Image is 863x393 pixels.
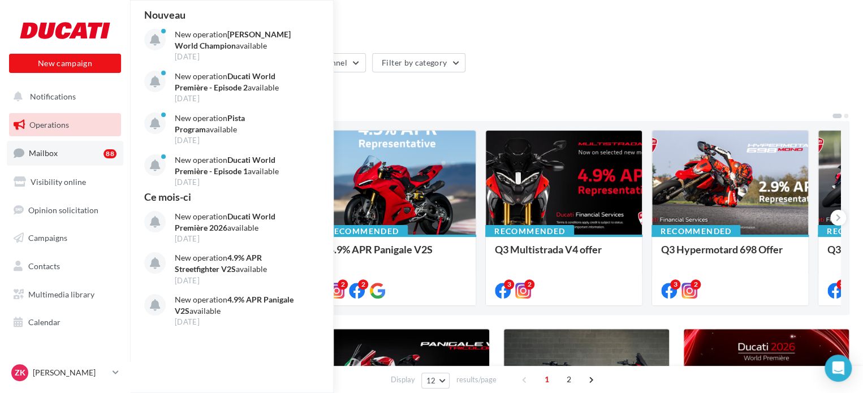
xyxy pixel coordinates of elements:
[691,279,701,290] div: 2
[9,54,121,73] button: New campaign
[825,355,852,382] div: Open Intercom Messenger
[651,225,740,237] div: Recommended
[7,170,123,194] a: Visibility online
[7,141,123,165] a: Mailbox88
[670,279,680,290] div: 3
[426,376,436,385] span: 12
[358,279,368,290] div: 2
[144,107,831,116] div: 6 operations recommended by your brand
[28,261,60,271] span: Contacts
[391,374,415,385] span: Display
[33,367,108,378] p: [PERSON_NAME]
[29,148,58,158] span: Mailbox
[28,205,98,214] span: Opinion solicitation
[504,279,514,290] div: 3
[329,244,467,266] div: 4.9% APR Panigale V2S
[560,370,578,388] span: 2
[456,374,496,385] span: results/page
[7,85,119,109] button: Notifications
[30,92,76,101] span: Notifications
[7,254,123,278] a: Contacts
[372,53,465,72] button: Filter by category
[28,233,67,243] span: Campaigns
[28,290,94,299] span: Multimedia library
[836,279,847,290] div: 3
[538,370,556,388] span: 1
[661,244,799,266] div: Q3 Hypermotard 698 Offer
[319,225,408,237] div: Recommended
[338,279,348,290] div: 2
[9,362,121,383] a: ZK [PERSON_NAME]
[31,177,86,187] span: Visibility online
[144,18,849,35] div: Marketing operations
[7,198,123,222] a: Opinion solicitation
[495,244,633,266] div: Q3 Multistrada V4 offer
[421,373,450,388] button: 12
[7,226,123,250] a: Campaigns
[7,113,123,137] a: Operations
[15,367,25,378] span: ZK
[524,279,534,290] div: 2
[29,120,69,129] span: Operations
[28,317,61,327] span: Calendar
[7,283,123,306] a: Multimedia library
[103,149,116,158] div: 88
[485,225,574,237] div: Recommended
[7,310,123,334] a: Calendar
